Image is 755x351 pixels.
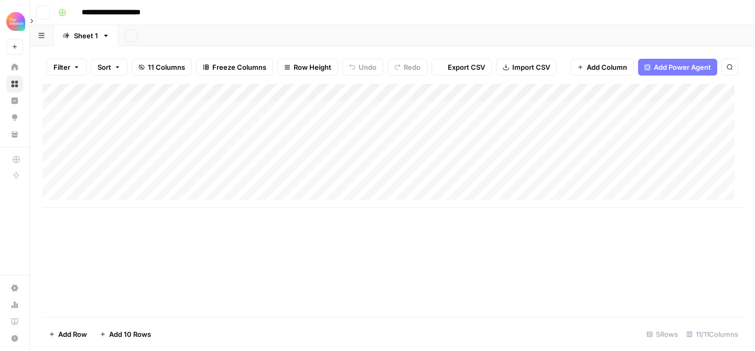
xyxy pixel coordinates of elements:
a: Sheet 1 [53,25,118,46]
span: Undo [359,62,376,72]
button: Redo [387,59,427,76]
span: Add 10 Rows [109,329,151,339]
div: Sheet 1 [74,30,98,41]
a: Insights [6,92,23,109]
a: Opportunities [6,109,23,126]
span: Add Row [58,329,87,339]
button: Export CSV [432,59,492,76]
a: Home [6,59,23,76]
a: Learning Hub [6,313,23,330]
div: 11/11 Columns [682,326,742,343]
button: Help + Support [6,330,23,347]
button: Add 10 Rows [93,326,157,343]
button: Add Power Agent [638,59,717,76]
a: Your Data [6,126,23,143]
button: 11 Columns [132,59,192,76]
button: Filter [47,59,87,76]
a: Usage [6,296,23,313]
button: Sort [91,59,127,76]
span: 11 Columns [148,62,185,72]
span: Filter [53,62,70,72]
button: Add Column [570,59,634,76]
button: Workspace: Alliance [6,8,23,35]
button: Add Row [42,326,93,343]
span: Freeze Columns [212,62,266,72]
a: Settings [6,280,23,296]
button: Freeze Columns [196,59,273,76]
div: 5 Rows [642,326,682,343]
span: Add Power Agent [654,62,711,72]
span: Import CSV [512,62,550,72]
button: Undo [342,59,383,76]
span: Row Height [294,62,331,72]
button: Row Height [277,59,338,76]
span: Redo [404,62,420,72]
span: Export CSV [448,62,485,72]
img: Alliance Logo [6,12,25,31]
span: Add Column [587,62,627,72]
a: Browse [6,76,23,92]
button: Import CSV [496,59,557,76]
span: Sort [98,62,111,72]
